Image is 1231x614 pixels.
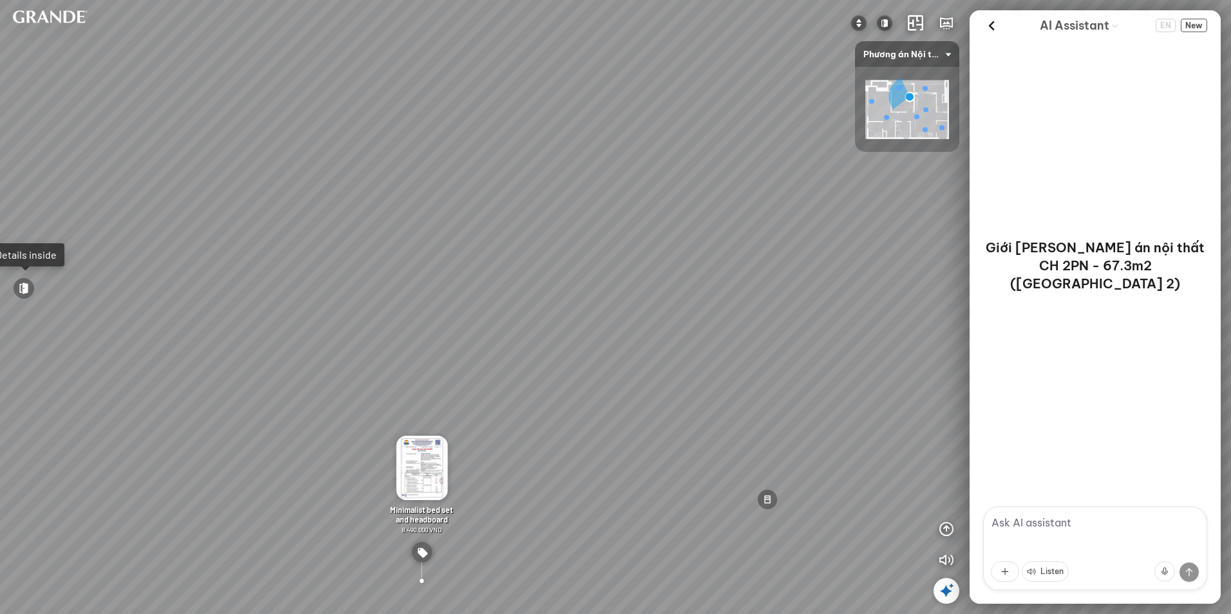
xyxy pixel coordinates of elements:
[1022,561,1069,582] button: Listen
[1181,19,1207,32] span: New
[1040,17,1109,35] span: AI Assistant
[411,542,432,563] img: type_price_tag_AGYDMGFED66.svg
[1156,19,1176,32] span: EN
[851,15,867,31] img: Furnishing
[1156,19,1176,32] button: Change language
[1181,19,1207,32] button: New Chat
[402,526,442,534] span: 8.490.000 VND
[877,15,892,31] img: logo
[1040,15,1120,35] div: AI Guide options
[985,239,1205,293] p: Giới [PERSON_NAME] án nội thất CH 2PN - 67.3m2 ([GEOGRAPHIC_DATA] 2)
[10,10,88,23] img: logo
[863,41,951,67] span: Phương án Nội thất
[396,436,447,500] img: Template_thumna_32ZYZNUYCMW7.gif
[865,80,949,140] img: FPT_PLAZA_2_C_N_7VUZJ6TMLUP4.png
[390,505,453,524] span: Minimalist bed set and headboard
